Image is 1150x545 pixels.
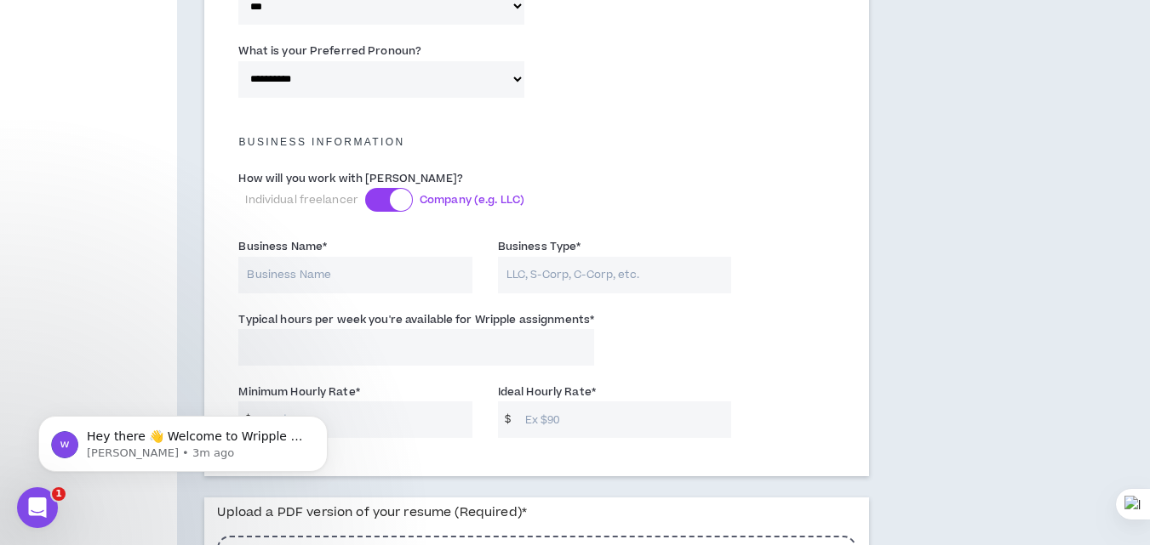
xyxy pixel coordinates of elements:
[238,233,327,260] label: Business Name
[13,380,353,499] iframe: Intercom notifications message
[498,378,596,406] label: Ideal Hourly Rate
[238,37,421,65] label: What is your Preferred Pronoun?
[517,401,731,438] input: Ex $90
[226,136,847,148] h5: Business Information
[52,487,66,501] span: 1
[498,233,581,260] label: Business Type
[420,192,524,207] span: Company (e.g. LLC)
[498,401,518,438] span: $
[217,497,527,527] label: Upload a PDF version of your resume (Required)
[238,306,594,333] label: Typical hours per week you're available for Wripple assignments
[498,257,731,293] input: LLC, S-Corp, C-Corp, etc.
[238,378,359,406] label: Minimum Hourly Rate
[17,487,58,528] iframe: Intercom live chat
[245,192,358,207] span: Individual freelancer
[258,401,472,438] input: Ex $75
[238,257,472,293] input: Business Name
[238,165,462,192] label: How will you work with [PERSON_NAME]?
